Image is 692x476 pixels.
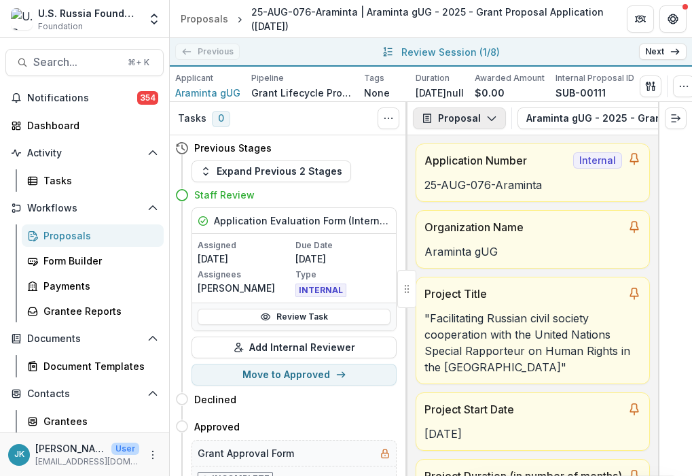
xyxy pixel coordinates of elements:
span: 354 [137,91,158,105]
span: Foundation [38,20,83,33]
a: Araminta gUG [175,86,240,100]
button: Toggle View Cancelled Tasks [378,107,399,129]
p: "Facilitating Russian civil society cooperation with the United Nations Special Rapporteur on Hum... [424,310,641,375]
button: Partners [627,5,654,33]
div: Proposals [43,228,153,243]
button: All submissions [380,44,396,60]
button: Proposal [413,107,506,129]
a: Dashboard [5,114,164,137]
p: [DATE] [424,426,641,442]
span: Search... [33,56,120,69]
button: Open Workflows [5,197,164,219]
button: Notifications354 [5,87,164,109]
p: Grant Lifecycle Process [251,86,353,100]
a: Tasks [22,169,164,192]
div: Document Templates [43,359,153,373]
div: Tasks [43,173,153,188]
p: [DATE]null [416,86,464,100]
a: Document Templates [22,355,164,377]
p: Due Date [295,239,390,252]
p: 25-AUG-076-Araminta [424,177,641,193]
button: Add Internal Reviewer [192,337,397,358]
a: Proposals [22,224,164,247]
button: Move to Approved [192,364,397,386]
a: Project Start Date[DATE] [416,392,650,451]
a: Form Builder [22,250,164,272]
div: Grantees [43,414,153,428]
h5: Application Evaluation Form (Internal) [214,214,390,228]
p: $0.00 [475,86,505,100]
span: Contacts [27,388,142,400]
p: Project Title [424,286,622,302]
p: SUB-00111 [556,86,606,100]
a: Project Title"Facilitating Russian civil society cooperation with the United Nations Special Rapp... [416,277,650,384]
p: User [111,443,139,455]
button: Open Documents [5,328,164,350]
a: Organization NameAraminta gUG [416,210,650,269]
p: Assigned [198,239,293,252]
span: Activity [27,148,142,159]
p: Assignees [198,269,293,281]
span: 0 [212,111,230,127]
p: Project Start Date [424,401,622,418]
div: ⌘ + K [125,55,152,70]
p: [DATE] [295,252,390,266]
a: Next [639,44,687,60]
a: Grantees [22,410,164,432]
a: Review Task [198,309,390,325]
div: Jemile Kelderman [14,450,24,459]
p: Type [295,269,390,281]
div: Grantee Reports [43,304,153,318]
button: More [145,447,161,463]
p: Internal Proposal ID [556,72,634,84]
a: Proposals [175,9,234,29]
p: Applicant [175,72,213,84]
h4: Declined [194,392,236,407]
nav: breadcrumb [175,2,611,36]
p: Awarded Amount [475,72,545,84]
p: Review Session ( 1/8 ) [401,45,500,59]
p: None [364,86,390,100]
div: Form Builder [43,254,153,268]
p: Araminta gUG [424,243,641,260]
h4: Staff Review [194,188,255,202]
p: [PERSON_NAME] [198,281,293,295]
p: [EMAIL_ADDRESS][DOMAIN_NAME] [35,456,139,468]
div: 25-AUG-076-Araminta | Araminta gUG - 2025 - Grant Proposal Application ([DATE]) [251,5,605,33]
p: [PERSON_NAME] [35,441,106,456]
p: Tags [364,72,384,84]
p: Organization Name [424,219,622,235]
div: Dashboard [27,118,153,133]
button: Expand right [665,107,687,129]
span: Workflows [27,203,142,214]
button: Open entity switcher [145,5,164,33]
a: Payments [22,275,164,297]
p: Duration [416,72,450,84]
p: [DATE] [198,252,293,266]
p: Application Number [424,152,568,169]
img: U.S. Russia Foundation [11,8,33,30]
p: Pipeline [251,72,284,84]
h4: Approved [194,420,240,434]
div: U.S. Russia Foundation [38,6,139,20]
h3: Tasks [178,113,206,124]
div: Payments [43,279,153,293]
a: Application NumberInternal25-AUG-076-Araminta [416,143,650,202]
span: Notifications [27,92,137,104]
h5: Grant Approval Form [198,446,294,460]
span: Internal [573,152,622,169]
div: Proposals [181,12,228,26]
span: Documents [27,333,142,345]
a: Grantee Reports [22,300,164,322]
button: Get Help [659,5,687,33]
span: INTERNAL [295,284,346,297]
h4: Previous Stages [194,141,272,155]
button: Open Contacts [5,383,164,405]
button: Expand Previous 2 Stages [192,160,351,182]
button: Search... [5,49,164,76]
button: Open Activity [5,142,164,164]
